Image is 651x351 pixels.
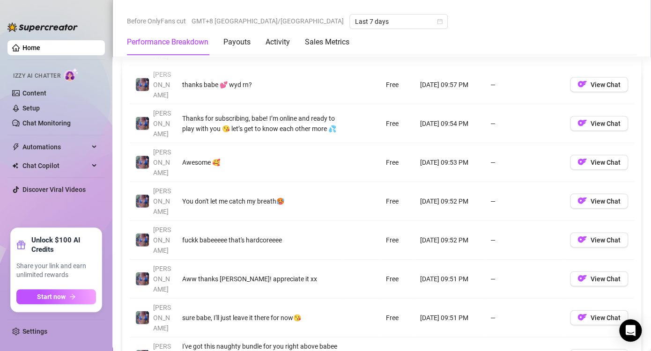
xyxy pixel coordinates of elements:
a: Discover Viral Videos [22,186,86,193]
td: — [485,104,564,143]
a: OFView Chat [570,316,628,323]
a: OFView Chat [570,238,628,246]
div: sure babe, I'll just leave it there for now😘 [182,313,337,323]
a: OFView Chat [570,83,628,90]
span: [PERSON_NAME] [153,32,171,60]
button: OFView Chat [570,116,628,131]
div: You don't let me catch my breath🥵 [182,196,337,206]
span: [PERSON_NAME] [153,304,171,332]
button: OFView Chat [570,233,628,248]
button: OFView Chat [570,155,628,170]
button: OFView Chat [570,310,628,325]
td: — [485,221,564,260]
td: Free [380,221,414,260]
span: Chat Copilot [22,158,89,173]
span: GMT+8 [GEOGRAPHIC_DATA]/[GEOGRAPHIC_DATA] [192,14,344,28]
td: Free [380,260,414,299]
div: Performance Breakdown [127,37,208,48]
button: OFView Chat [570,271,628,286]
td: — [485,182,564,221]
span: Last 7 days [355,15,442,29]
td: — [485,66,564,104]
span: Automations [22,139,89,154]
div: Sales Metrics [305,37,349,48]
span: View Chat [591,159,621,166]
img: logo-BBDzfeDw.svg [7,22,78,32]
button: OFView Chat [570,77,628,92]
a: OFView Chat [570,122,628,129]
span: Izzy AI Chatter [13,72,60,80]
span: [PERSON_NAME] [153,265,171,293]
span: View Chat [591,197,621,205]
span: Start now [37,293,66,300]
td: [DATE] 09:51 PM [414,260,485,299]
td: [DATE] 09:54 PM [414,104,485,143]
td: [DATE] 09:53 PM [414,143,485,182]
img: Jaylie [136,272,149,285]
span: [PERSON_NAME] [153,110,171,138]
span: View Chat [591,275,621,283]
img: Jaylie [136,78,149,91]
span: thunderbolt [12,143,20,151]
td: [DATE] 09:52 PM [414,182,485,221]
td: — [485,143,564,182]
div: Open Intercom Messenger [619,319,642,342]
a: Chat Monitoring [22,119,71,127]
span: [PERSON_NAME] [153,148,171,176]
img: Jaylie [136,311,149,324]
img: Chat Copilot [12,162,18,169]
button: OFView Chat [570,194,628,209]
a: OFView Chat [570,161,628,168]
span: View Chat [591,120,621,127]
span: View Chat [591,314,621,322]
span: View Chat [591,81,621,88]
div: Aww thanks [PERSON_NAME]! appreciate it xx [182,274,337,284]
td: Free [380,104,414,143]
img: OF [577,118,587,128]
span: arrow-right [69,293,76,300]
span: [PERSON_NAME] [153,187,171,215]
span: gift [16,240,26,249]
img: OF [577,274,587,283]
strong: Unlock $100 AI Credits [31,235,96,254]
td: Free [380,182,414,221]
td: — [485,260,564,299]
div: Awesome 🥰 [182,157,337,168]
td: — [485,299,564,337]
td: [DATE] 09:57 PM [414,66,485,104]
span: calendar [437,19,443,24]
button: Start nowarrow-right [16,289,96,304]
div: Thanks for subscribing, babe! I’m online and ready to play with you 😘 let’s get to know each othe... [182,113,337,134]
td: Free [380,143,414,182]
span: [PERSON_NAME] [153,226,171,254]
div: fuckk babeeeee that's hardcoreeee [182,235,337,245]
a: Setup [22,104,40,112]
img: Jaylie [136,195,149,208]
td: [DATE] 09:51 PM [414,299,485,337]
span: [PERSON_NAME] [153,71,171,99]
img: Jaylie [136,234,149,247]
div: Payouts [223,37,251,48]
span: Before OnlyFans cut [127,14,186,28]
a: OFView Chat [570,199,628,207]
span: View Chat [591,236,621,244]
img: OF [577,157,587,167]
a: OFView Chat [570,277,628,285]
div: Activity [266,37,290,48]
a: Settings [22,328,47,335]
td: [DATE] 09:52 PM [414,221,485,260]
img: OF [577,313,587,322]
td: Free [380,66,414,104]
a: Home [22,44,40,51]
img: OF [577,80,587,89]
a: Content [22,89,46,97]
img: OF [577,196,587,205]
img: AI Chatter [64,68,79,81]
div: thanks babe 💕 wyd rn? [182,80,337,90]
td: Free [380,299,414,337]
img: OF [577,235,587,244]
span: Share your link and earn unlimited rewards [16,262,96,280]
img: Jaylie [136,156,149,169]
img: Jaylie [136,117,149,130]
